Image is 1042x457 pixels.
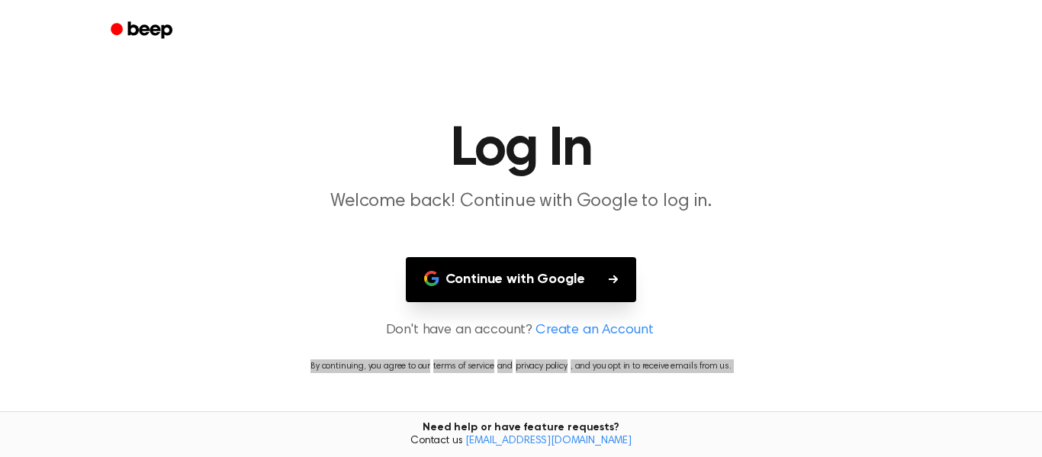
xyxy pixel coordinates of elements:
p: Welcome back! Continue with Google to log in. [228,189,814,214]
span: Contact us [9,435,1033,449]
h1: Log In [130,122,912,177]
a: terms of service [433,362,494,371]
a: Create an Account [535,320,653,341]
a: privacy policy [516,362,568,371]
a: Beep [100,16,186,46]
a: [EMAIL_ADDRESS][DOMAIN_NAME] [465,436,632,446]
p: Don't have an account? [18,320,1024,341]
button: Continue with Google [406,257,637,302]
p: By continuing, you agree to our and , and you opt in to receive emails from us. [18,359,1024,373]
